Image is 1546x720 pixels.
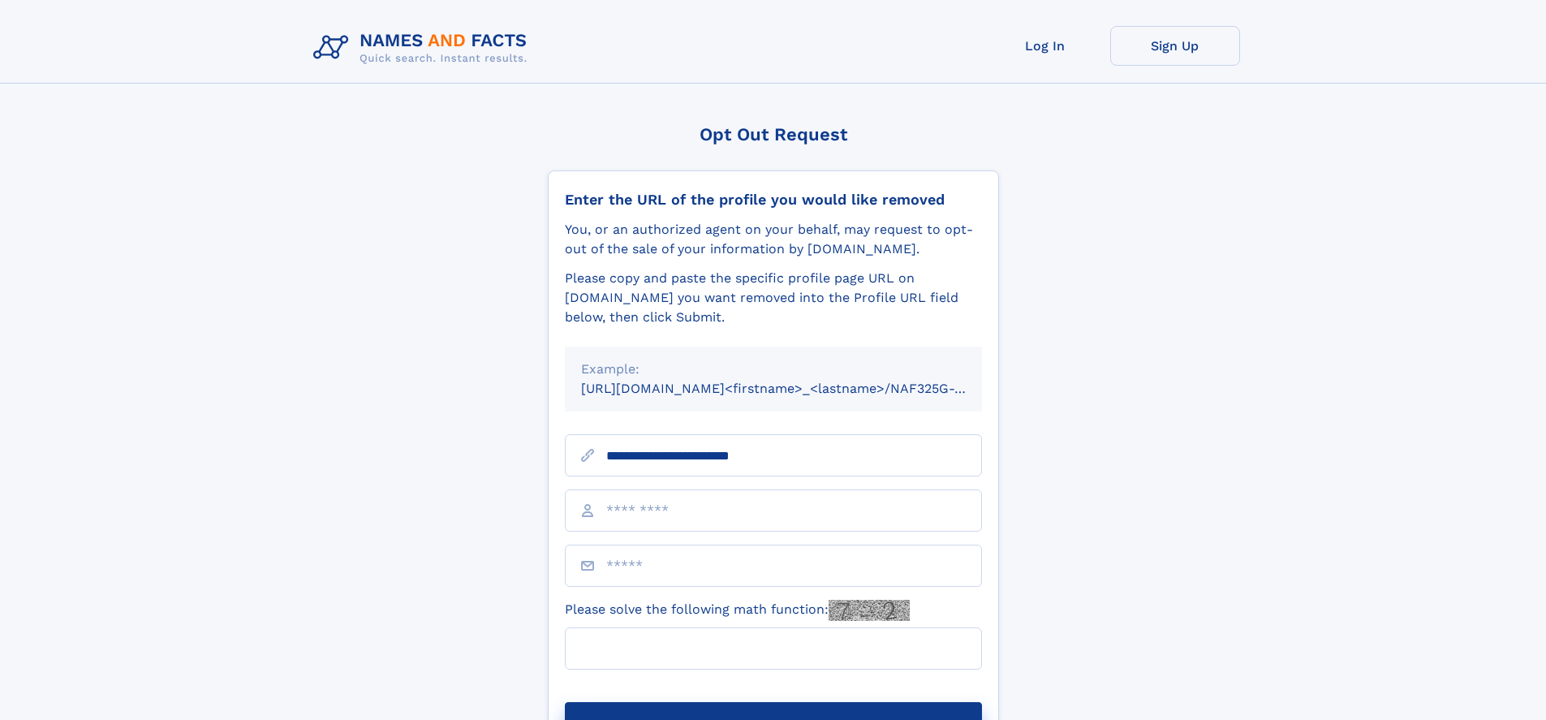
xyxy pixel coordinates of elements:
div: Opt Out Request [548,124,999,144]
a: Log In [980,26,1110,66]
div: Please copy and paste the specific profile page URL on [DOMAIN_NAME] you want removed into the Pr... [565,269,982,327]
small: [URL][DOMAIN_NAME]<firstname>_<lastname>/NAF325G-xxxxxxxx [581,381,1013,396]
div: Example: [581,360,966,379]
a: Sign Up [1110,26,1240,66]
label: Please solve the following math function: [565,600,910,621]
div: Enter the URL of the profile you would like removed [565,191,982,209]
div: You, or an authorized agent on your behalf, may request to opt-out of the sale of your informatio... [565,220,982,259]
img: Logo Names and Facts [307,26,540,70]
